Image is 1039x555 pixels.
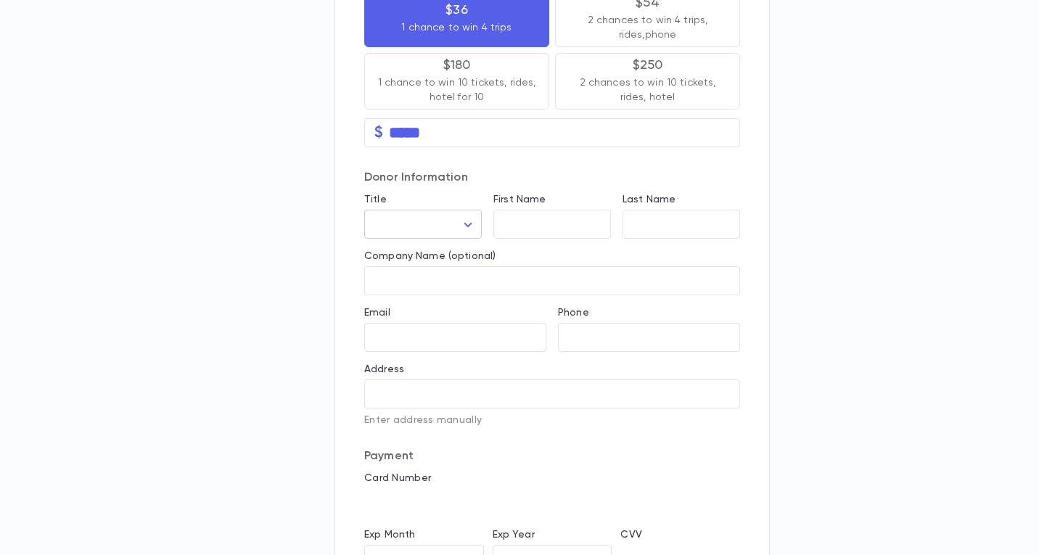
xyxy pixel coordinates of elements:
label: Title [364,194,387,205]
p: $250 [633,58,663,73]
label: Exp Year [493,529,535,540]
div: ​ [364,210,482,239]
label: Company Name (optional) [364,250,496,262]
label: First Name [493,194,546,205]
p: 2 chances to win 4 trips, rides,phone [567,13,728,42]
p: $180 [443,58,471,73]
label: Exp Month [364,529,415,540]
p: Payment [364,449,740,464]
iframe: card [364,488,740,517]
button: $2502 chances to win 10 tickets, rides, hotel [555,53,740,110]
p: $ [374,126,383,140]
p: 1 chance to win 10 tickets, rides, hotel for 10 [377,75,537,104]
p: 1 chance to win 4 trips [401,20,512,35]
p: Donor Information [364,170,740,185]
p: $36 [445,3,468,17]
button: $1801 chance to win 10 tickets, rides, hotel for 10 [364,53,549,110]
p: Card Number [364,472,740,484]
p: 2 chances to win 10 tickets, rides, hotel [567,75,728,104]
p: CVV [620,529,740,540]
label: Phone [558,307,589,318]
label: Address [364,363,404,375]
p: Enter address manually [364,414,740,426]
label: Email [364,307,390,318]
label: Last Name [623,194,675,205]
